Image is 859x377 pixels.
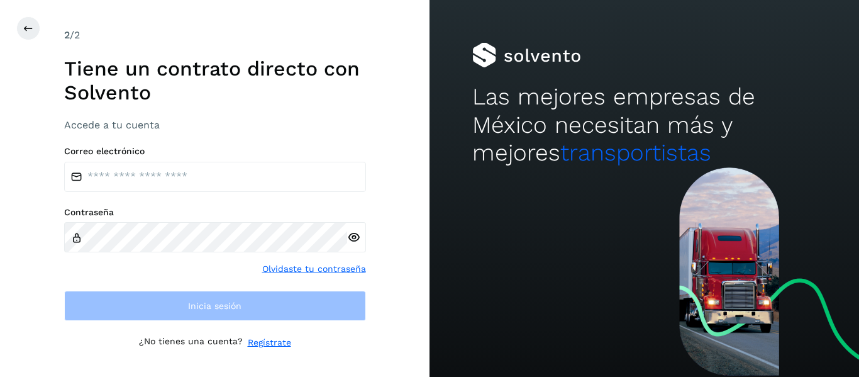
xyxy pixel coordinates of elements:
button: Inicia sesión [64,291,366,321]
a: Regístrate [248,336,291,349]
h1: Tiene un contrato directo con Solvento [64,57,366,105]
h3: Accede a tu cuenta [64,119,366,131]
span: 2 [64,29,70,41]
label: Contraseña [64,207,366,218]
h2: Las mejores empresas de México necesitan más y mejores [472,83,816,167]
label: Correo electrónico [64,146,366,157]
span: transportistas [560,139,711,166]
p: ¿No tienes una cuenta? [139,336,243,349]
a: Olvidaste tu contraseña [262,262,366,276]
span: Inicia sesión [188,301,241,310]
